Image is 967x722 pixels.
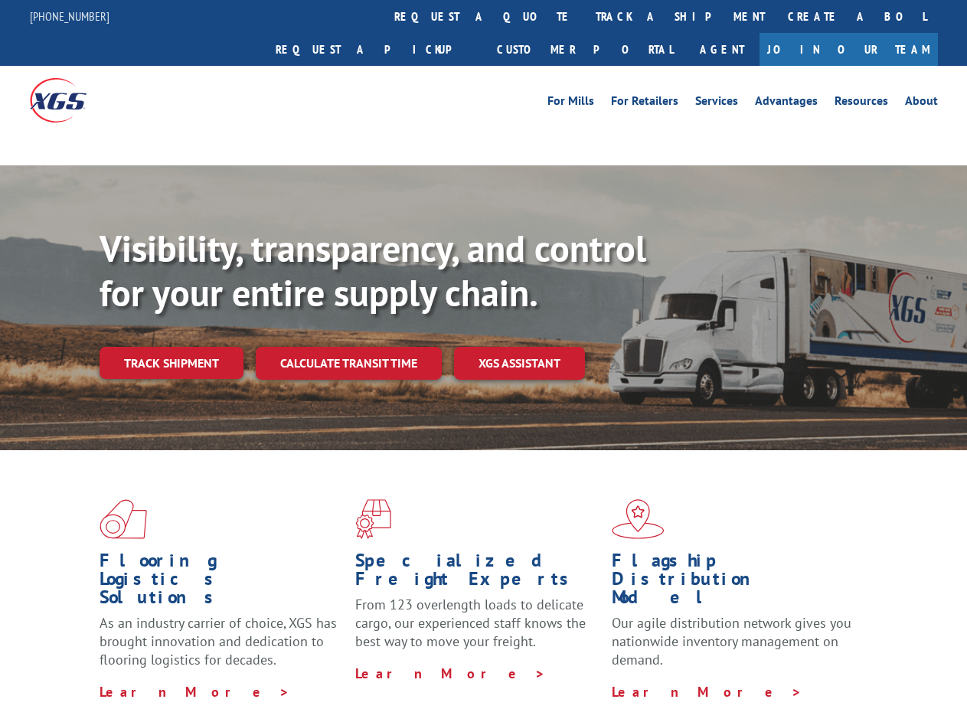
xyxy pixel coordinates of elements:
a: Learn More > [100,683,290,701]
b: Visibility, transparency, and control for your entire supply chain. [100,224,646,316]
p: From 123 overlength loads to delicate cargo, our experienced staff knows the best way to move you... [355,596,599,664]
img: xgs-icon-focused-on-flooring-red [355,499,391,539]
a: [PHONE_NUMBER] [30,8,109,24]
a: For Mills [547,95,594,112]
a: Join Our Team [760,33,938,66]
a: For Retailers [611,95,678,112]
a: Agent [684,33,760,66]
img: xgs-icon-total-supply-chain-intelligence-red [100,499,147,539]
h1: Flagship Distribution Model [612,551,856,614]
a: Learn More > [612,683,802,701]
a: Resources [835,95,888,112]
a: Track shipment [100,347,243,379]
a: Customer Portal [485,33,684,66]
img: xgs-icon-flagship-distribution-model-red [612,499,665,539]
span: Our agile distribution network gives you nationwide inventory management on demand. [612,614,851,668]
a: XGS ASSISTANT [454,347,585,380]
h1: Flooring Logistics Solutions [100,551,344,614]
a: Learn More > [355,665,546,682]
a: Request a pickup [264,33,485,66]
a: About [905,95,938,112]
a: Advantages [755,95,818,112]
span: As an industry carrier of choice, XGS has brought innovation and dedication to flooring logistics... [100,614,337,668]
a: Services [695,95,738,112]
a: Calculate transit time [256,347,442,380]
h1: Specialized Freight Experts [355,551,599,596]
